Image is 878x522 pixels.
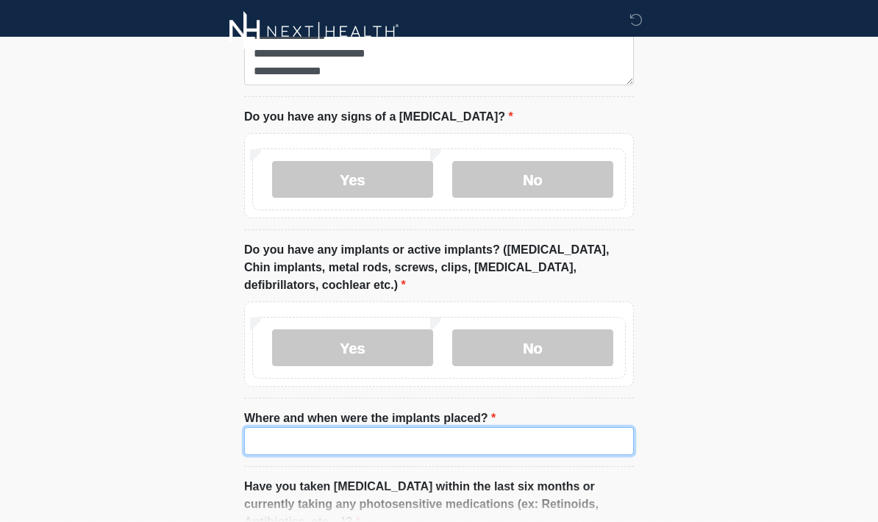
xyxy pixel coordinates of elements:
label: Where and when were the implants placed? [244,410,496,427]
label: Do you have any implants or active implants? ([MEDICAL_DATA], Chin implants, metal rods, screws, ... [244,241,634,294]
img: Next-Health Logo [229,11,399,51]
label: No [452,329,613,366]
label: Do you have any signs of a [MEDICAL_DATA]? [244,108,513,126]
label: Yes [272,161,433,198]
label: Yes [272,329,433,366]
label: No [452,161,613,198]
